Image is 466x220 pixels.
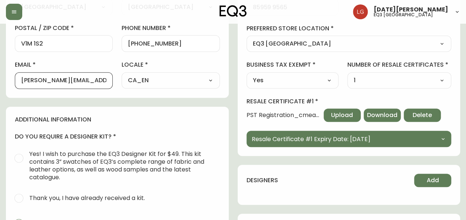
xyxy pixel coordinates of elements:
[324,109,361,122] button: Upload
[15,116,220,124] h4: additional information
[414,174,451,187] button: Add
[353,4,368,19] img: 2638f148bab13be18035375ceda1d187
[404,109,441,122] button: Delete
[427,176,439,184] span: Add
[374,7,448,13] span: [DATE][PERSON_NAME]
[219,5,247,17] img: logo
[247,176,278,184] h4: designers
[247,61,339,69] label: business tax exempt
[347,61,451,69] label: number of resale certificates
[15,24,113,32] label: postal / zip code
[122,24,219,32] label: phone number
[367,111,397,119] span: Download
[364,109,401,122] button: Download
[331,111,353,119] span: Upload
[374,13,433,17] h5: eq3 [GEOGRAPHIC_DATA]
[413,111,432,119] span: Delete
[15,61,113,69] label: email
[247,97,441,106] h4: Resale Certificate # 1
[122,61,219,69] label: locale
[247,112,321,119] span: PST Registration_cmeackjgh403401625344v81f.pdf
[29,150,214,181] span: Yes! I wish to purchase the EQ3 Designer Kit for $49. This kit contains 3” swatches of EQ3’s comp...
[247,131,452,147] button: Resale Certificate #1 Expiry Date: [DATE]
[29,194,145,202] span: Thank you, I have already received a kit.
[247,24,452,33] label: preferred store location
[15,133,220,141] h4: do you require a designer kit?
[252,134,370,144] span: Resale Certificate #1 Expiry Date: [DATE]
